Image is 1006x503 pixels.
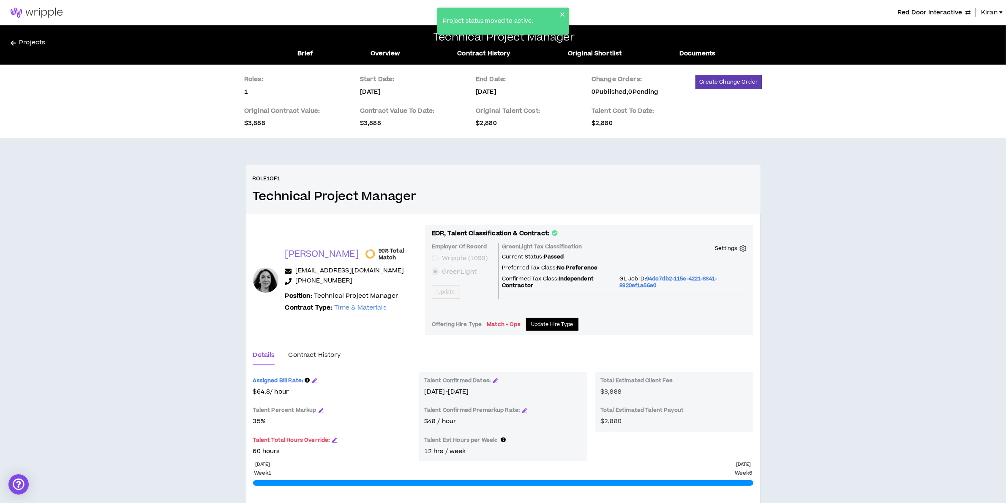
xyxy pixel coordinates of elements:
div: Emmanuelle D. [253,267,278,293]
span: Red Door Interactive [897,8,962,17]
p: Total Estimated Client Fee [600,377,748,387]
span: Current Status: [502,253,544,261]
b: Contract Type: [285,303,333,312]
div: Details [253,351,275,360]
p: Contract Value To Date: [360,106,472,116]
p: [PERSON_NAME] [285,248,359,260]
p: $2,880 [476,119,588,128]
a: Documents [679,49,715,58]
p: 12 hrs / week [424,447,582,456]
div: Contract History [288,351,340,360]
button: Update Hire Type [526,318,579,331]
a: Contract History [457,49,510,58]
p: Technical Project Manager [285,291,398,301]
span: $64.8 / hour [253,387,411,397]
span: Passed [544,253,564,261]
h3: Technical Project Manager [253,189,754,204]
p: $2,880 [592,119,762,128]
span: Time & Materials [334,303,387,312]
p: EOR, Talent Classification & Contract: [432,229,558,238]
p: Talent Percent Markup [253,407,316,413]
p: Talent Cost To Date: [592,106,762,116]
span: $3,888 [600,387,622,396]
p: Week 6 [735,469,752,477]
span: 0 Pending [629,87,659,96]
div: Project status moved to active. [441,14,560,28]
button: Create Change Order [695,75,762,89]
p: Employer Of Record [432,243,495,253]
p: GreenLight Tax Classification [502,243,582,253]
p: $48 / hour [424,417,582,426]
button: close [560,11,566,18]
p: [DATE] [255,461,270,468]
span: Talent Est Hours per Week: [424,436,506,444]
p: [DATE]-[DATE] [424,387,582,397]
p: Settings [715,245,737,252]
p: Original Talent Cost: [476,106,588,116]
span: Confirmed Tax Class: [502,275,559,283]
span: Assigned Bill Rate: [253,377,303,384]
span: setting [739,245,747,252]
a: [PHONE_NUMBER] [295,276,353,286]
span: 35 % [253,417,266,426]
p: Talent Confirmed Premarkup Rate: [424,407,520,413]
p: [DATE] [360,88,472,96]
b: Position: [285,291,312,300]
p: $3,888 [244,119,357,128]
p: Start Date: [360,75,472,84]
p: Offering Hire Type [432,321,482,328]
p: 0 Published, [592,88,659,96]
h6: Role 1 of 1 [253,175,280,182]
p: Week 1 [254,469,271,477]
span: Independent Contractor [502,275,594,289]
a: [EMAIL_ADDRESS][DOMAIN_NAME] [295,266,404,276]
span: Preferred Tax Class: [502,264,557,272]
p: $3,888 [360,119,472,128]
span: $2,880 [600,417,622,426]
p: Original Contract Value: [244,106,357,116]
p: 60 hours [253,447,411,456]
p: [DATE] [476,88,588,96]
button: Update [432,285,461,299]
span: No Preference [557,264,598,272]
button: Red Door Interactive [897,8,971,17]
a: Original Shortlist [568,49,622,58]
span: 94dc7db2-115e-4221-8841-8920ef1a56e0 [619,275,717,289]
span: Kiran [981,8,998,17]
p: Change Orders: [592,75,659,84]
div: Open Intercom Messenger [8,474,29,495]
a: Projects [11,38,272,52]
p: Talent Confirmed Dates: [424,377,491,384]
span: GL Job ID: [619,275,646,283]
a: Brief [297,49,313,58]
span: GreenLight [442,267,477,276]
span: Talent Total Hours Override: [253,436,330,444]
span: 90% Total Match [379,247,418,261]
a: Overview [371,49,400,58]
p: End Date: [476,75,588,84]
p: 1 [244,88,357,96]
span: Update Hire Type [531,321,573,329]
p: [DATE] [736,461,751,468]
p: Roles: [244,75,357,84]
span: Wripple (1099) [442,254,488,263]
p: Total Estimated Talent Payout [600,407,748,417]
p: Match + Ops [487,321,521,328]
h2: Technical Project Manager [433,32,575,44]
